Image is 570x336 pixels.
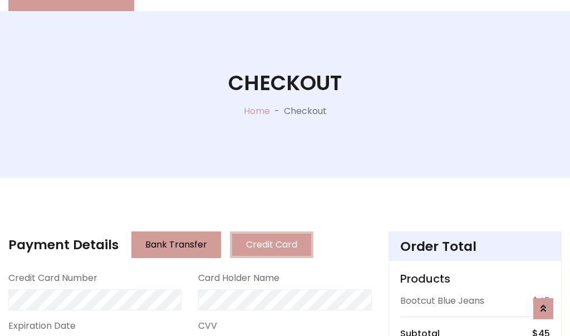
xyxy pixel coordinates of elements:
[400,272,550,285] h5: Products
[270,105,284,118] p: -
[228,71,342,96] h1: Checkout
[533,294,550,308] p: $45
[8,319,76,333] label: Expiration Date
[131,231,221,258] button: Bank Transfer
[244,105,270,117] a: Home
[400,294,484,308] p: Bootcut Blue Jeans
[8,271,97,285] label: Credit Card Number
[8,237,119,253] h4: Payment Details
[284,105,327,118] p: Checkout
[400,239,550,254] h4: Order Total
[198,271,279,285] label: Card Holder Name
[230,231,313,258] button: Credit Card
[198,319,217,333] label: CVV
